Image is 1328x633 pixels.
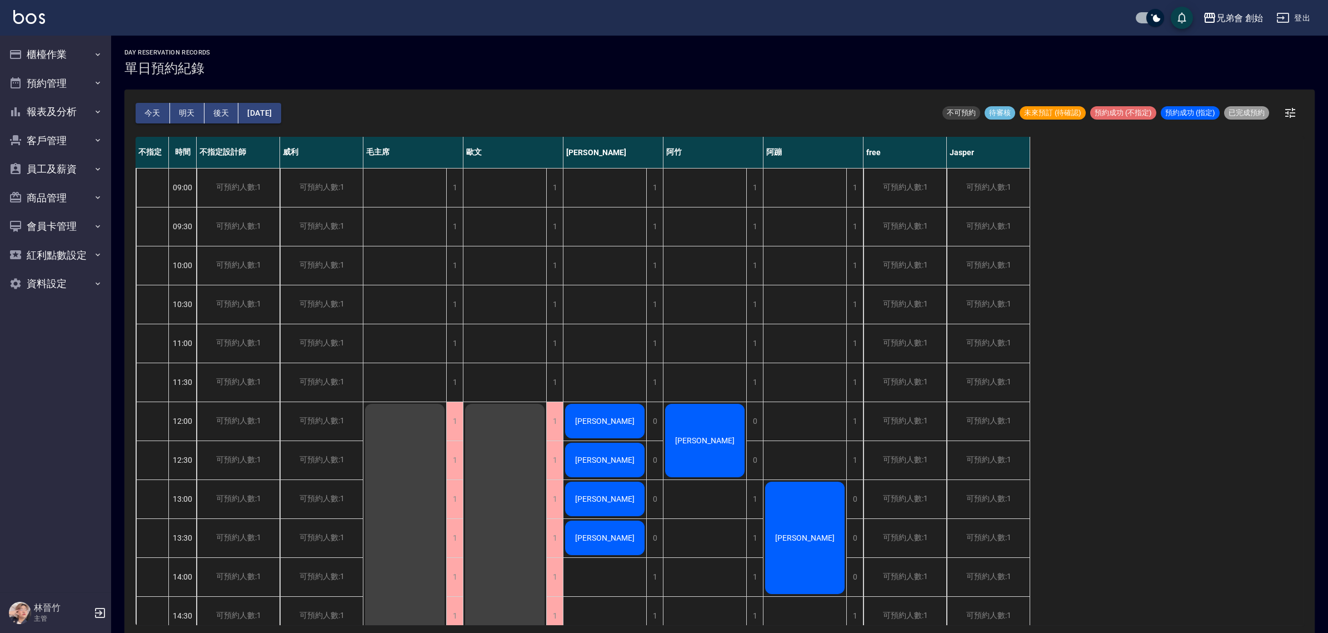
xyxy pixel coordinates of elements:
[1272,8,1315,28] button: 登出
[573,456,637,464] span: [PERSON_NAME]
[4,97,107,126] button: 報表及分析
[846,363,863,402] div: 1
[204,103,239,123] button: 後天
[863,169,946,207] div: 可預約人數:1
[863,246,946,285] div: 可預約人數:1
[646,558,663,596] div: 1
[846,246,863,285] div: 1
[1161,108,1220,118] span: 預約成功 (指定)
[280,480,363,518] div: 可預約人數:1
[947,558,1030,596] div: 可預約人數:1
[846,402,863,441] div: 1
[947,246,1030,285] div: 可預約人數:1
[947,402,1030,441] div: 可預約人數:1
[197,363,279,402] div: 可預約人數:1
[863,519,946,557] div: 可預約人數:1
[197,402,279,441] div: 可預約人數:1
[663,137,763,168] div: 阿竹
[673,436,737,445] span: [PERSON_NAME]
[169,518,197,557] div: 13:30
[646,402,663,441] div: 0
[646,246,663,285] div: 1
[846,169,863,207] div: 1
[646,207,663,246] div: 1
[169,363,197,402] div: 11:30
[169,246,197,285] div: 10:00
[363,137,463,168] div: 毛主席
[136,103,170,123] button: 今天
[746,324,763,363] div: 1
[4,69,107,98] button: 預約管理
[136,137,169,168] div: 不指定
[985,108,1015,118] span: 待審核
[197,519,279,557] div: 可預約人數:1
[446,402,463,441] div: 1
[546,480,563,518] div: 1
[947,363,1030,402] div: 可預約人數:1
[746,246,763,285] div: 1
[197,324,279,363] div: 可預約人數:1
[280,558,363,596] div: 可預約人數:1
[169,441,197,479] div: 12:30
[746,169,763,207] div: 1
[280,402,363,441] div: 可預約人數:1
[13,10,45,24] img: Logo
[1171,7,1193,29] button: save
[446,480,463,518] div: 1
[4,155,107,184] button: 員工及薪資
[846,285,863,324] div: 1
[573,494,637,503] span: [PERSON_NAME]
[746,363,763,402] div: 1
[646,169,663,207] div: 1
[4,126,107,155] button: 客戶管理
[746,519,763,557] div: 1
[546,324,563,363] div: 1
[4,269,107,298] button: 資料設定
[646,363,663,402] div: 1
[169,137,197,168] div: 時間
[646,441,663,479] div: 0
[280,441,363,479] div: 可預約人數:1
[546,402,563,441] div: 1
[947,285,1030,324] div: 可預約人數:1
[280,324,363,363] div: 可預約人數:1
[947,137,1030,168] div: Jasper
[746,402,763,441] div: 0
[169,324,197,363] div: 11:00
[863,207,946,246] div: 可預約人數:1
[646,480,663,518] div: 0
[746,558,763,596] div: 1
[646,285,663,324] div: 1
[546,169,563,207] div: 1
[947,169,1030,207] div: 可預約人數:1
[947,207,1030,246] div: 可預約人數:1
[573,417,637,426] span: [PERSON_NAME]
[446,207,463,246] div: 1
[197,169,279,207] div: 可預約人數:1
[169,168,197,207] div: 09:00
[446,519,463,557] div: 1
[846,519,863,557] div: 0
[169,285,197,324] div: 10:30
[947,519,1030,557] div: 可預約人數:1
[942,108,980,118] span: 不可預約
[1199,7,1267,29] button: 兄弟會 創始
[746,285,763,324] div: 1
[197,207,279,246] div: 可預約人數:1
[280,207,363,246] div: 可預約人數:1
[197,246,279,285] div: 可預約人數:1
[446,285,463,324] div: 1
[947,441,1030,479] div: 可預約人數:1
[646,519,663,557] div: 0
[446,558,463,596] div: 1
[280,285,363,324] div: 可預約人數:1
[34,602,91,614] h5: 林晉竹
[846,441,863,479] div: 1
[446,363,463,402] div: 1
[863,285,946,324] div: 可預約人數:1
[863,558,946,596] div: 可預約人數:1
[170,103,204,123] button: 明天
[846,480,863,518] div: 0
[238,103,281,123] button: [DATE]
[4,184,107,212] button: 商品管理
